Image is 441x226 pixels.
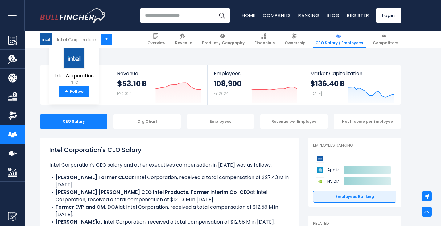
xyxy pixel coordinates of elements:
span: NVIDIA Corporation [327,178,358,185]
img: Ownership [8,111,17,120]
a: Companies [263,12,291,19]
h1: Intel Corporation's CEO Salary [49,145,290,155]
span: CEO Salary / Employees [315,41,363,45]
a: Ranking [298,12,319,19]
span: Overview [147,41,165,45]
img: Bullfincher logo [40,8,107,23]
b: [PERSON_NAME] Former CEO [56,174,129,181]
a: Blog [327,12,340,19]
img: INTC logo [63,48,85,69]
strong: + [65,89,68,94]
strong: 108,900 [214,79,241,88]
small: [DATE] [310,91,322,96]
div: Intel Corporation [57,36,96,43]
a: +Follow [59,86,89,97]
div: CEO Salary [40,114,107,129]
span: Market Capitalization [310,70,394,76]
img: Intel Corporation competitors logo [316,155,324,163]
a: Applied Materials [316,166,339,174]
div: Net Income per Employee [334,114,401,129]
span: Applied Materials [327,167,358,173]
li: at Intel Corporation, received a total compensation of $12.58 M in [DATE]. [49,218,290,226]
b: [PERSON_NAME] [56,218,97,225]
a: Home [242,12,255,19]
a: NVIDIA Corporation [316,177,339,185]
a: Register [347,12,369,19]
img: NVIDIA Corporation competitors logo [316,177,324,185]
a: Competitors [370,31,401,48]
p: Intel Corporation's CEO salary and other executives compensation in [DATE] was as follows: [49,161,290,169]
a: Revenue [172,31,195,48]
a: Overview [145,31,168,48]
a: Intel Corporation INTC [54,48,94,86]
a: Login [376,8,401,23]
li: at Intel Corporation, received a total compensation of $27.43 M in [DATE]. [49,174,290,189]
small: FY 2024 [214,91,229,96]
span: Product / Geography [202,41,245,45]
b: Former EVP and GM, DCAI [56,203,120,211]
div: Org Chart [113,114,181,129]
span: Revenue [175,41,192,45]
img: INTC logo [40,33,52,45]
span: Intel Corporation [55,73,94,79]
strong: $136.40 B [310,79,345,88]
button: Search [214,8,230,23]
a: Go to homepage [40,8,106,23]
a: Employees 108,900 FY 2024 [208,65,303,105]
span: Competitors [373,41,398,45]
span: Ownership [285,41,306,45]
a: Revenue $53.10 B FY 2024 [111,65,208,105]
a: Financials [252,31,278,48]
small: INTC [55,80,94,85]
a: + [101,34,112,45]
span: Revenue [117,70,201,76]
b: [PERSON_NAME] [PERSON_NAME] CEO Intel Products, Former Interim Co-CEO [56,189,250,196]
a: Ownership [282,31,308,48]
a: Market Capitalization $136.40 B [DATE] [304,65,400,105]
p: Employees Ranking [313,143,396,148]
small: FY 2024 [117,91,132,96]
li: at Intel Corporation, received a total compensation of $12.58 M in [DATE]. [49,203,290,218]
div: Revenue per Employee [260,114,328,129]
a: CEO Salary / Employees [313,31,366,48]
a: Product / Geography [199,31,247,48]
div: Employees [187,114,254,129]
span: Employees [214,70,297,76]
strong: $53.10 B [117,79,147,88]
a: Employees Ranking [313,191,396,203]
li: at Intel Corporation, received a total compensation of $12.63 M in [DATE]. [49,189,290,203]
span: Financials [254,41,275,45]
img: Applied Materials competitors logo [316,166,324,174]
